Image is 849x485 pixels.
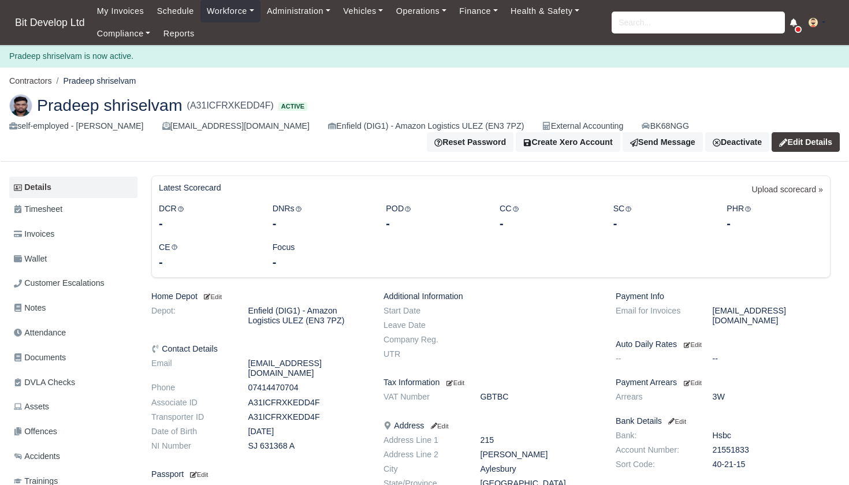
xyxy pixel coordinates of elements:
[157,23,201,45] a: Reports
[14,301,46,315] span: Notes
[375,335,472,345] dt: Company Reg.
[14,425,57,438] span: Offences
[9,420,137,443] a: Offences
[9,346,137,369] a: Documents
[607,392,704,402] dt: Arrears
[704,354,840,364] dd: --
[14,227,54,241] span: Invoices
[151,292,366,301] h6: Home Depot
[616,292,831,301] h6: Payment Info
[52,74,136,88] li: Pradeep shriselvam
[143,427,240,436] dt: Date of Birth
[446,379,464,386] small: Edit
[9,272,137,294] a: Customer Escalations
[143,398,240,408] dt: Associate ID
[772,132,840,152] a: Edit Details
[607,460,704,469] dt: Sort Code:
[616,416,831,426] h6: Bank Details
[14,450,60,463] span: Accidents
[9,12,91,34] a: Bit Develop Ltd
[429,421,448,430] a: Edit
[704,445,840,455] dd: 21551833
[375,450,472,460] dt: Address Line 2
[14,400,49,413] span: Assets
[187,99,274,113] span: (A31ICFRXKEDD4F)
[14,277,105,290] span: Customer Escalations
[150,241,264,270] div: CE
[202,293,222,300] small: Edit
[240,306,375,326] dd: Enfield (DIG1) - Amazon Logistics ULEZ (EN3 7PZ)
[375,392,472,402] dt: VAT Number
[9,177,137,198] a: Details
[150,202,264,232] div: DCR
[9,223,137,245] a: Invoices
[752,183,823,202] a: Upload scorecard »
[264,202,378,232] div: DNRs
[607,354,704,364] dt: --
[684,379,702,386] small: Edit
[143,359,240,378] dt: Email
[159,254,255,270] div: -
[159,183,221,193] h6: Latest Scorecard
[704,460,840,469] dd: 40-21-15
[240,383,375,393] dd: 07414470704
[151,469,366,479] h6: Passport
[9,322,137,344] a: Attendance
[143,306,240,326] dt: Depot:
[472,435,608,445] dd: 215
[143,441,240,451] dt: NI Number
[666,418,686,425] small: Edit
[429,423,448,430] small: Edit
[375,349,472,359] dt: UTR
[9,76,52,85] a: Contractors
[278,102,307,111] span: Active
[718,202,832,232] div: PHR
[616,339,831,349] h6: Auto Daily Rates
[9,371,137,394] a: DVLA Checks
[705,132,769,152] a: Deactivate
[727,215,823,232] div: -
[500,215,596,232] div: -
[328,120,524,133] div: Enfield (DIG1) - Amazon Logistics ULEZ (EN3 7PZ)
[542,120,623,133] div: External Accounting
[623,132,703,152] a: Send Message
[1,85,848,162] div: Pradeep shriselvam
[188,471,208,478] small: Edit
[383,378,598,387] h6: Tax Information
[273,215,369,232] div: -
[240,359,375,378] dd: [EMAIL_ADDRESS][DOMAIN_NAME]
[151,344,366,354] h6: Contact Details
[159,215,255,232] div: -
[188,469,208,479] a: Edit
[472,450,608,460] dd: [PERSON_NAME]
[91,23,157,45] a: Compliance
[612,12,785,33] input: Search...
[37,97,183,113] span: Pradeep shriselvam
[143,383,240,393] dt: Phone
[375,464,472,474] dt: City
[607,306,704,326] dt: Email for Invoices
[613,215,710,232] div: -
[240,427,375,436] dd: [DATE]
[383,421,598,431] h6: Address
[162,120,310,133] div: [EMAIL_ADDRESS][DOMAIN_NAME]
[607,431,704,441] dt: Bank:
[516,132,620,152] button: Create Xero Account
[14,326,66,339] span: Attendance
[607,445,704,455] dt: Account Number:
[202,292,222,301] a: Edit
[9,297,137,319] a: Notes
[240,441,375,451] dd: SJ 631368 A
[605,202,718,232] div: SC
[684,341,702,348] small: Edit
[682,339,702,349] a: Edit
[9,198,137,221] a: Timesheet
[491,202,605,232] div: CC
[14,252,47,266] span: Wallet
[704,392,840,402] dd: 3W
[9,248,137,270] a: Wallet
[472,392,608,402] dd: GBTBC
[444,378,464,387] a: Edit
[9,396,137,418] a: Assets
